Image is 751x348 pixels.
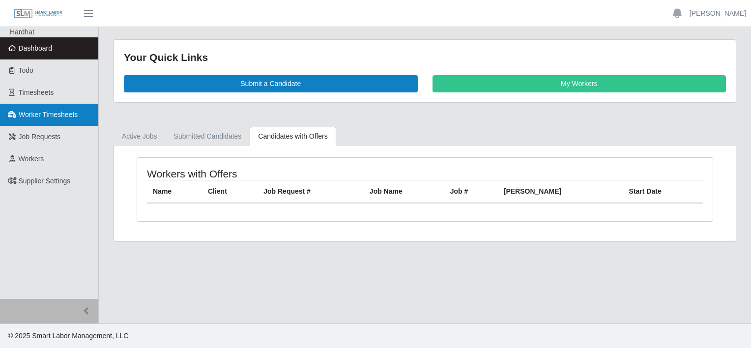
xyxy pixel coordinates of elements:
[114,127,166,146] a: Active Jobs
[19,66,33,74] span: Todo
[147,168,370,180] h4: Workers with Offers
[444,180,498,203] th: Job #
[14,8,63,19] img: SLM Logo
[124,75,418,92] a: Submit a Candidate
[19,133,61,141] span: Job Requests
[258,180,364,203] th: Job Request #
[623,180,703,203] th: Start Date
[19,155,44,163] span: Workers
[19,111,78,118] span: Worker Timesheets
[433,75,726,92] a: My Workers
[19,177,71,185] span: Supplier Settings
[498,180,623,203] th: [PERSON_NAME]
[147,180,202,203] th: Name
[124,50,726,65] div: Your Quick Links
[19,88,54,96] span: Timesheets
[250,127,336,146] a: Candidates with Offers
[202,180,258,203] th: Client
[166,127,250,146] a: Submitted Candidates
[8,332,128,340] span: © 2025 Smart Labor Management, LLC
[690,8,746,19] a: [PERSON_NAME]
[10,28,34,36] span: Hardhat
[364,180,444,203] th: Job Name
[19,44,53,52] span: Dashboard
